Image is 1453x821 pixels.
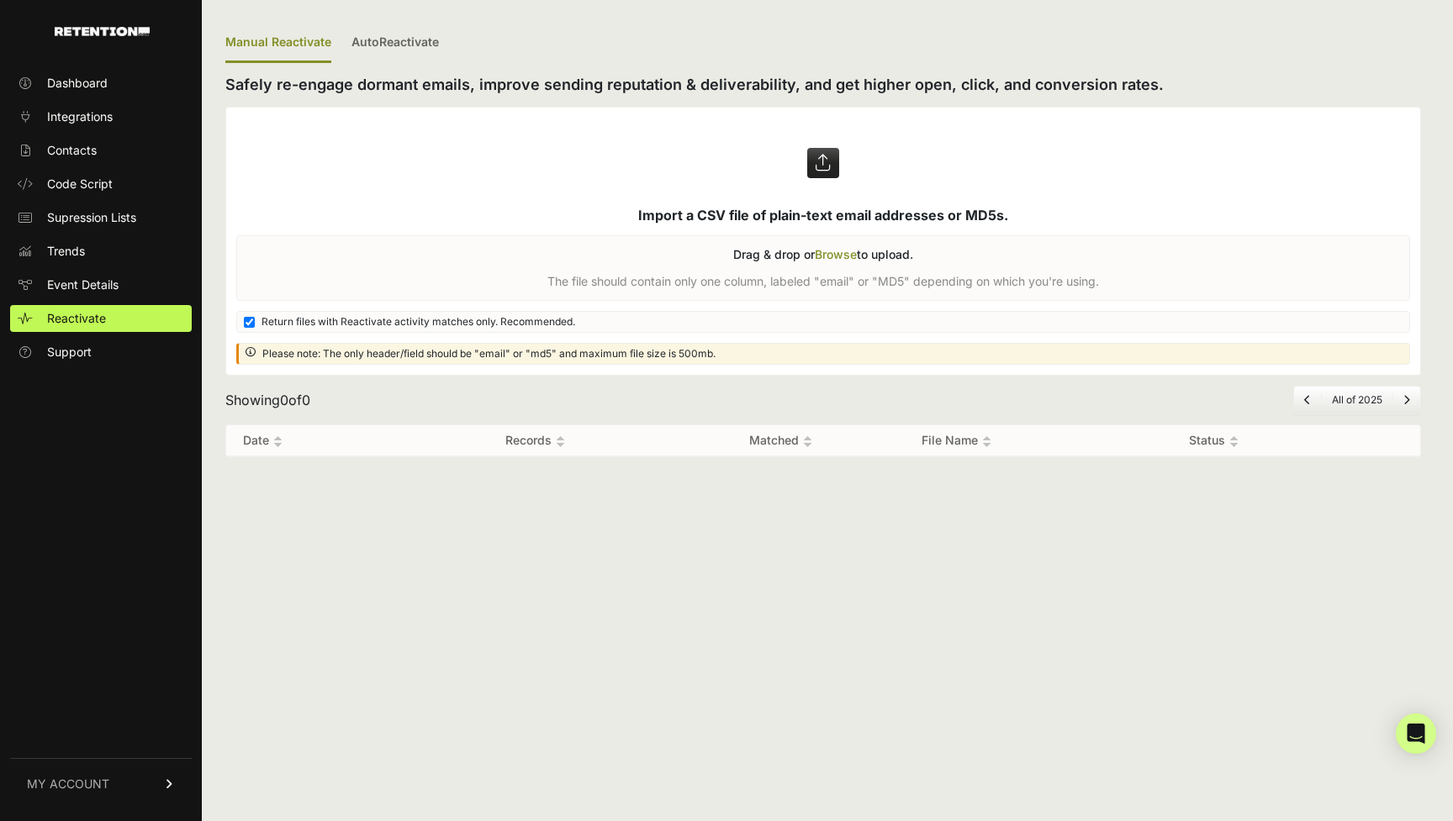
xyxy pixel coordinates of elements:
span: Trends [47,243,85,260]
span: Reactivate [47,310,106,327]
span: Return files with Reactivate activity matches only. Recommended. [262,315,575,329]
a: Support [10,339,192,366]
th: File Name [905,425,1171,456]
div: Open Intercom Messenger [1396,713,1436,754]
a: MY ACCOUNT [10,758,192,809]
div: Manual Reactivate [225,24,331,63]
a: Trends [10,238,192,265]
h2: Safely re-engage dormant emails, improve sending reputation & deliverability, and get higher open... [225,73,1421,97]
span: Support [47,344,92,361]
th: Records [415,425,655,456]
img: no_sort-eaf950dc5ab64cae54d48a5578032e96f70b2ecb7d747501f34c8f2db400fb66.gif [273,435,283,448]
img: no_sort-eaf950dc5ab64cae54d48a5578032e96f70b2ecb7d747501f34c8f2db400fb66.gif [803,435,812,448]
span: 0 [302,392,310,408]
input: Return files with Reactivate activity matches only. Recommended. [244,317,255,328]
img: no_sort-eaf950dc5ab64cae54d48a5578032e96f70b2ecb7d747501f34c8f2db400fb66.gif [556,435,565,448]
a: Next [1403,393,1410,406]
a: Event Details [10,271,192,298]
a: Code Script [10,171,192,197]
nav: Page navigation [1293,386,1421,414]
a: Integrations [10,103,192,130]
a: Contacts [10,137,192,164]
div: Showing of [225,390,310,410]
span: Supression Lists [47,209,136,226]
span: Integrations [47,108,113,125]
span: 0 [280,392,288,408]
span: Contacts [47,142,97,159]
span: MY ACCOUNT [27,776,109,792]
img: no_sort-eaf950dc5ab64cae54d48a5578032e96f70b2ecb7d747501f34c8f2db400fb66.gif [982,435,991,448]
a: Supression Lists [10,204,192,231]
th: Date [226,425,415,456]
img: no_sort-eaf950dc5ab64cae54d48a5578032e96f70b2ecb7d747501f34c8f2db400fb66.gif [1229,435,1239,448]
img: Retention.com [55,27,150,36]
li: All of 2025 [1321,393,1392,407]
th: Matched [656,425,906,456]
span: Dashboard [47,75,108,92]
th: Status [1172,425,1387,456]
a: Dashboard [10,70,192,97]
a: AutoReactivate [351,24,439,63]
span: Code Script [47,176,113,192]
span: Event Details [47,276,119,293]
a: Reactivate [10,305,192,332]
a: Previous [1304,393,1311,406]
